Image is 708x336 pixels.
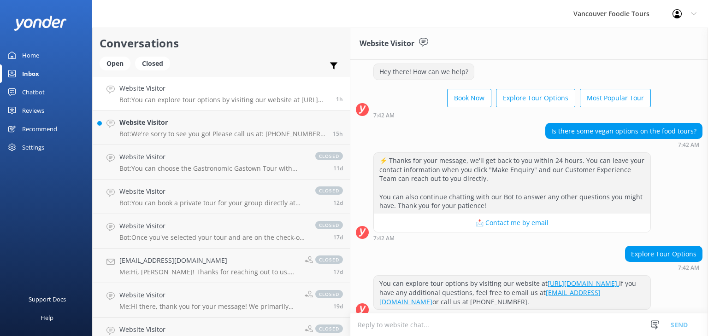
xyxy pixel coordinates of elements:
span: Sep 01 2025 04:59pm (UTC -07:00) America/Tijuana [333,130,343,138]
span: closed [315,290,343,298]
strong: 7:42 AM [678,265,699,271]
a: Website VisitorMe:Hi there, thank you for your message! We primarily conduct our tours in English... [93,283,350,318]
span: Aug 20 2025 01:01pm (UTC -07:00) America/Tijuana [333,199,343,207]
h4: Website Visitor [119,186,306,197]
span: Aug 21 2025 10:41am (UTC -07:00) America/Tijuana [333,164,343,172]
div: Closed [135,57,170,70]
button: Explore Tour Options [496,89,575,107]
p: Bot: Once you've selected your tour and are on the check-out screen, there is a field to input yo... [119,233,306,242]
div: Settings [22,138,44,156]
div: Home [22,46,39,64]
span: closed [315,324,343,333]
span: closed [315,221,343,229]
h4: Website Visitor [119,152,306,162]
div: Support Docs [29,290,66,308]
div: Reviews [22,101,44,120]
a: Website VisitorBot:We're sorry to see you go! Please call us at: [PHONE_NUMBER] to cancel your to... [93,110,350,145]
a: [EMAIL_ADDRESS][DOMAIN_NAME]Me:Hi, [PERSON_NAME]! Thanks for reaching out to us. For the $40 upgr... [93,249,350,283]
h4: Website Visitor [119,83,329,93]
div: Chatbot [22,83,45,101]
div: Open [100,57,130,70]
p: Me: Hi there, thank you for your message! We primarily conduct our tours in English, but we can a... [119,302,298,311]
div: Is there some vegan options on the food tours? [546,123,702,139]
a: Open [100,58,135,68]
button: Book Now [447,89,491,107]
p: Bot: You can explore tour options by visiting our website at [URL][DOMAIN_NAME]. If you have any ... [119,96,329,104]
h4: [EMAIL_ADDRESS][DOMAIN_NAME] [119,255,298,266]
div: Sep 02 2025 07:42am (UTC -07:00) America/Tijuana [373,235,651,241]
p: Bot: We're sorry to see you go! Please call us at: [PHONE_NUMBER] to cancel your tour. Please not... [119,130,326,138]
div: ⚡ Thanks for your message, we'll get back to you within 24 hours. You can leave your contact info... [374,153,650,214]
button: 📩 Contact me by email [374,214,650,232]
p: Me: Hi, [PERSON_NAME]! Thanks for reaching out to us. For the $40 upgrade, it includes 3 drinks c... [119,268,298,276]
p: Bot: You can book a private tour for your group directly at [URL][DOMAIN_NAME]. If you have any s... [119,199,306,207]
span: closed [315,152,343,160]
div: Hey there! How can we help? [374,64,474,80]
span: closed [315,186,343,195]
div: Sep 02 2025 07:42am (UTC -07:00) America/Tijuana [373,112,651,118]
h4: Website Visitor [119,324,298,335]
a: Website VisitorBot:You can book a private tour for your group directly at [URL][DOMAIN_NAME]. If ... [93,180,350,214]
span: Aug 15 2025 10:24pm (UTC -07:00) America/Tijuana [333,233,343,241]
h4: Website Visitor [119,117,326,127]
div: Explore Tour Options [625,246,702,262]
div: You can explore tour options by visiting our website at If you have any additional questions, fee... [374,276,650,309]
h4: Website Visitor [119,290,298,300]
span: Aug 13 2025 12:01pm (UTC -07:00) America/Tijuana [333,302,343,310]
a: [URL][DOMAIN_NAME]. [548,279,619,288]
img: yonder-white-logo.png [14,16,67,31]
p: Bot: You can choose the Gastronomic Gastown Tour with tastings without alcohol, starting at $169.... [119,164,306,173]
h4: Website Visitor [119,221,306,231]
h3: Website Visitor [360,38,414,50]
div: Inbox [22,64,39,83]
button: Most Popular Tour [580,89,651,107]
strong: 7:42 AM [373,236,395,241]
strong: 7:42 AM [678,142,699,148]
a: Website VisitorBot:You can choose the Gastronomic Gastown Tour with tastings without alcohol, sta... [93,145,350,180]
div: Help [41,308,53,327]
a: Website VisitorBot:Once you've selected your tour and are on the check-out screen, there is a fie... [93,214,350,249]
div: Sep 02 2025 07:42am (UTC -07:00) America/Tijuana [625,264,702,271]
a: [EMAIL_ADDRESS][DOMAIN_NAME] [379,288,601,306]
a: Website VisitorBot:You can explore tour options by visiting our website at [URL][DOMAIN_NAME]. If... [93,76,350,110]
strong: 7:42 AM [373,113,395,118]
span: Sep 02 2025 07:42am (UTC -07:00) America/Tijuana [336,95,343,103]
span: closed [315,255,343,264]
div: Sep 02 2025 07:42am (UTC -07:00) America/Tijuana [545,141,702,148]
h2: Conversations [100,35,343,52]
div: Recommend [22,120,57,138]
a: Closed [135,58,175,68]
div: Sep 02 2025 07:42am (UTC -07:00) America/Tijuana [373,312,651,319]
span: Aug 15 2025 05:03pm (UTC -07:00) America/Tijuana [333,268,343,276]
